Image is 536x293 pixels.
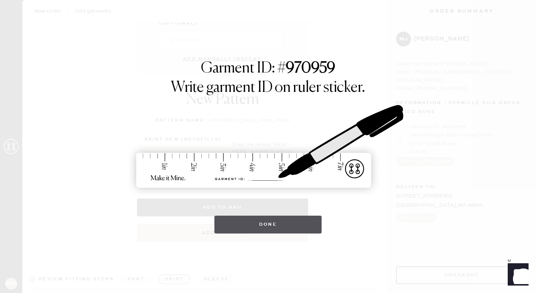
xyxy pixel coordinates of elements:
h1: Garment ID: # [201,59,335,79]
iframe: Front Chat [501,260,533,292]
button: Done [214,216,322,234]
img: ruler-sticker-sharpie.svg [128,86,408,208]
h1: Write garment ID on ruler sticker. [171,79,365,97]
strong: 970959 [286,61,335,76]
